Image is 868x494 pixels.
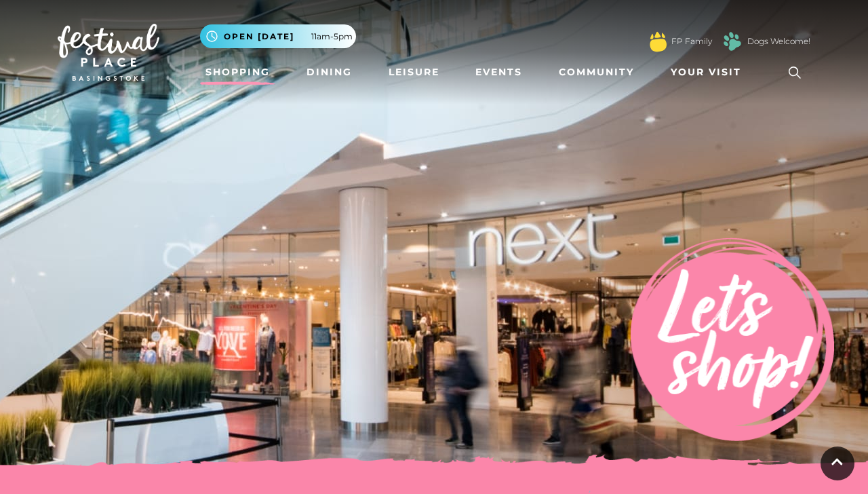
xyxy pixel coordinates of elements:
span: Your Visit [671,65,741,79]
a: Dining [301,60,357,85]
a: Shopping [200,60,275,85]
a: Leisure [383,60,445,85]
a: Your Visit [665,60,753,85]
a: Community [553,60,639,85]
a: Dogs Welcome! [747,35,810,47]
a: FP Family [671,35,712,47]
span: 11am-5pm [311,31,353,43]
span: Open [DATE] [224,31,294,43]
button: Open [DATE] 11am-5pm [200,24,356,48]
a: Events [470,60,528,85]
img: Festival Place Logo [58,24,159,81]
